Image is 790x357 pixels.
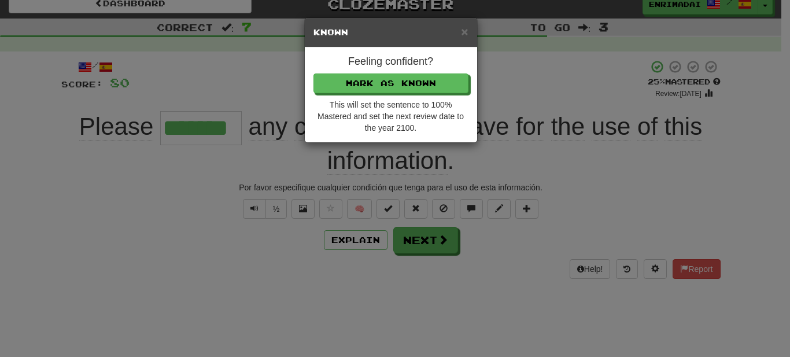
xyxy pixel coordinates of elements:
button: Mark as Known [313,73,468,93]
div: This will set the sentence to 100% Mastered and set the next review date to the year 2100. [313,99,468,134]
span: × [461,25,468,38]
h5: Known [313,27,468,38]
button: Close [461,25,468,38]
h4: Feeling confident? [313,56,468,68]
